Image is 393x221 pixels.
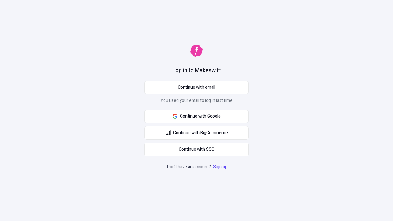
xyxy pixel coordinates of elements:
span: Continue with BigCommerce [173,130,228,136]
p: You used your email to log in last time [144,97,249,107]
a: Sign up [212,164,229,170]
p: Don't have an account? [167,164,229,170]
button: Continue with Google [144,110,249,123]
button: Continue with BigCommerce [144,126,249,140]
span: Continue with email [178,84,215,91]
a: Continue with SSO [144,143,249,156]
button: Continue with email [144,81,249,94]
span: Continue with Google [180,113,221,120]
h1: Log in to Makeswift [172,67,221,75]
